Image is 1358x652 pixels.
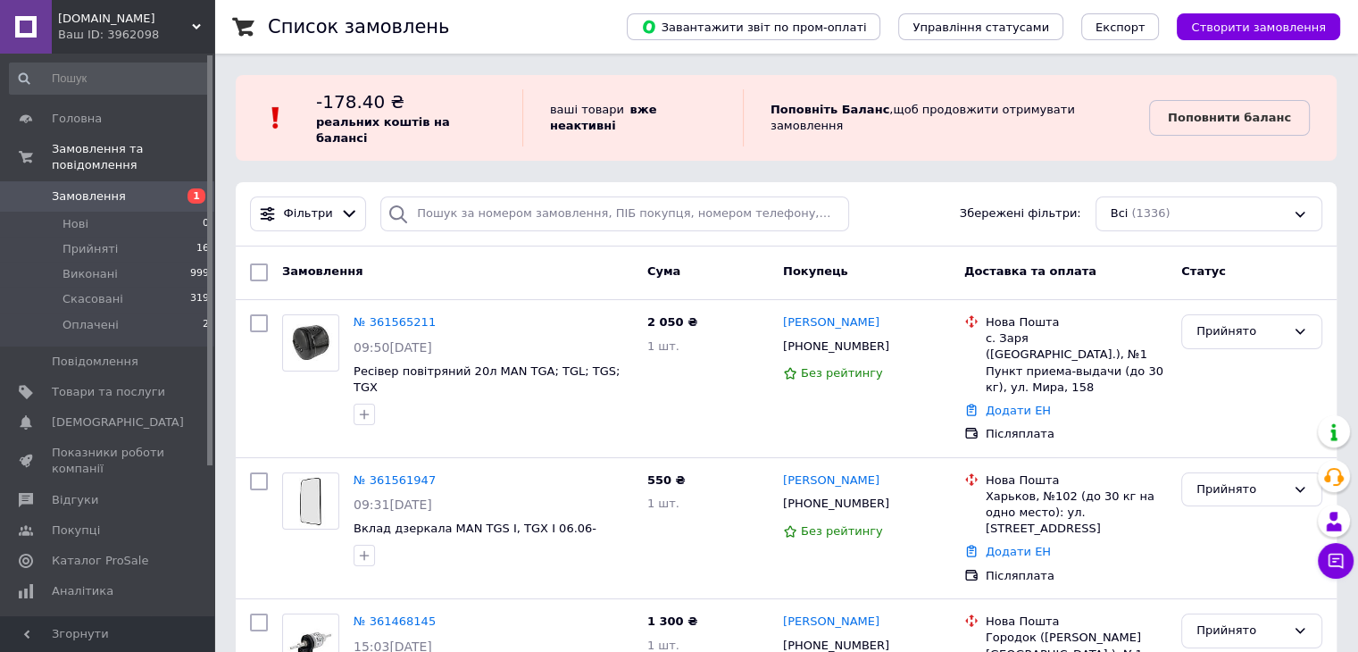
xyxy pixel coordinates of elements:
span: Експорт [1096,21,1146,34]
span: Товари та послуги [52,384,165,400]
span: Всі [1111,205,1129,222]
div: Прийнято [1196,481,1286,499]
span: Відгуки [52,492,98,508]
span: Створити замовлення [1191,21,1326,34]
span: 1 шт. [647,639,679,652]
span: Управління статусами [912,21,1049,34]
a: № 361468145 [354,614,436,628]
span: Скасовані [62,291,123,307]
a: № 361561947 [354,473,436,487]
span: 319 [190,291,209,307]
div: Прийнято [1196,622,1286,640]
div: Харьков, №102 (до 30 кг на одно место): ул. [STREET_ADDRESS] [986,489,1167,538]
span: Каталог ProSale [52,553,148,569]
span: Аналітика [52,583,113,599]
a: Поповнити баланс [1149,100,1310,136]
span: 1 шт. [647,339,679,353]
div: ваші товари [522,89,743,146]
span: 999 [190,266,209,282]
div: Нова Пошта [986,472,1167,489]
span: Замовлення [52,188,126,205]
img: :exclamation: [262,104,289,131]
span: tir.lutsk.ua [58,11,192,27]
span: Головна [52,111,102,127]
a: № 361565211 [354,315,436,329]
b: реальних коштів на балансі [316,115,450,145]
span: 0 [203,216,209,232]
a: Вклад дзеркала MAN TGS I, TGX I 06.06- [354,522,596,535]
div: Післяплата [986,426,1167,442]
a: Додати ЕН [986,545,1051,558]
span: Збережені фільтри: [960,205,1081,222]
b: Поповнити баланс [1168,111,1291,124]
a: Фото товару [282,472,339,530]
h1: Список замовлень [268,16,449,38]
input: Пошук за номером замовлення, ПІБ покупця, номером телефону, Email, номером накладної [380,196,849,231]
span: Статус [1181,264,1226,278]
div: , щоб продовжити отримувати замовлення [743,89,1149,146]
div: [PHONE_NUMBER] [779,335,893,358]
button: Створити замовлення [1177,13,1340,40]
input: Пошук [9,63,211,95]
span: Прийняті [62,241,118,257]
div: [PHONE_NUMBER] [779,492,893,515]
span: 2 [203,317,209,333]
span: 2 050 ₴ [647,315,697,329]
span: 1 [187,188,205,204]
span: 09:50[DATE] [354,340,432,355]
span: Замовлення [282,264,362,278]
span: [DEMOGRAPHIC_DATA] [52,414,184,430]
b: Поповніть Баланс [771,103,889,116]
div: Нова Пошта [986,614,1167,630]
a: [PERSON_NAME] [783,314,879,331]
button: Завантажити звіт по пром-оплаті [627,13,880,40]
span: Інструменти веб-майстра та SEO [52,614,165,646]
span: 550 ₴ [647,473,686,487]
span: Доставка та оплата [964,264,1096,278]
span: Виконані [62,266,118,282]
span: 09:31[DATE] [354,497,432,512]
button: Експорт [1081,13,1160,40]
span: Показники роботи компанії [52,445,165,477]
div: Ваш ID: 3962098 [58,27,214,43]
span: Завантажити звіт по пром-оплаті [641,19,866,35]
span: Повідомлення [52,354,138,370]
span: Покупець [783,264,848,278]
span: 1 300 ₴ [647,614,697,628]
a: Ресівер повітряний 20л MAN TGA; TGL; TGS; TGX [354,364,620,395]
div: с. Заря ([GEOGRAPHIC_DATA].), №1 Пункт приема-выдачи (до 30 кг), ул. Мира, 158 [986,330,1167,396]
a: [PERSON_NAME] [783,472,879,489]
span: Фільтри [284,205,333,222]
button: Чат з покупцем [1318,543,1354,579]
span: (1336) [1131,206,1170,220]
span: Замовлення та повідомлення [52,141,214,173]
img: Фото товару [290,473,332,529]
span: Без рейтингу [801,366,883,380]
a: [PERSON_NAME] [783,614,879,631]
img: Фото товару [283,324,338,362]
span: Оплачені [62,317,119,333]
a: Додати ЕН [986,404,1051,417]
span: Нові [62,216,88,232]
span: Покупці [52,522,100,539]
span: Без рейтингу [801,524,883,538]
span: -178.40 ₴ [316,91,404,113]
a: Фото товару [282,314,339,372]
span: 16 [196,241,209,257]
div: Післяплата [986,568,1167,584]
span: 1 шт. [647,497,679,510]
span: Cума [647,264,680,278]
div: Прийнято [1196,322,1286,341]
a: Створити замовлення [1159,20,1340,33]
div: Нова Пошта [986,314,1167,330]
button: Управління статусами [898,13,1063,40]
